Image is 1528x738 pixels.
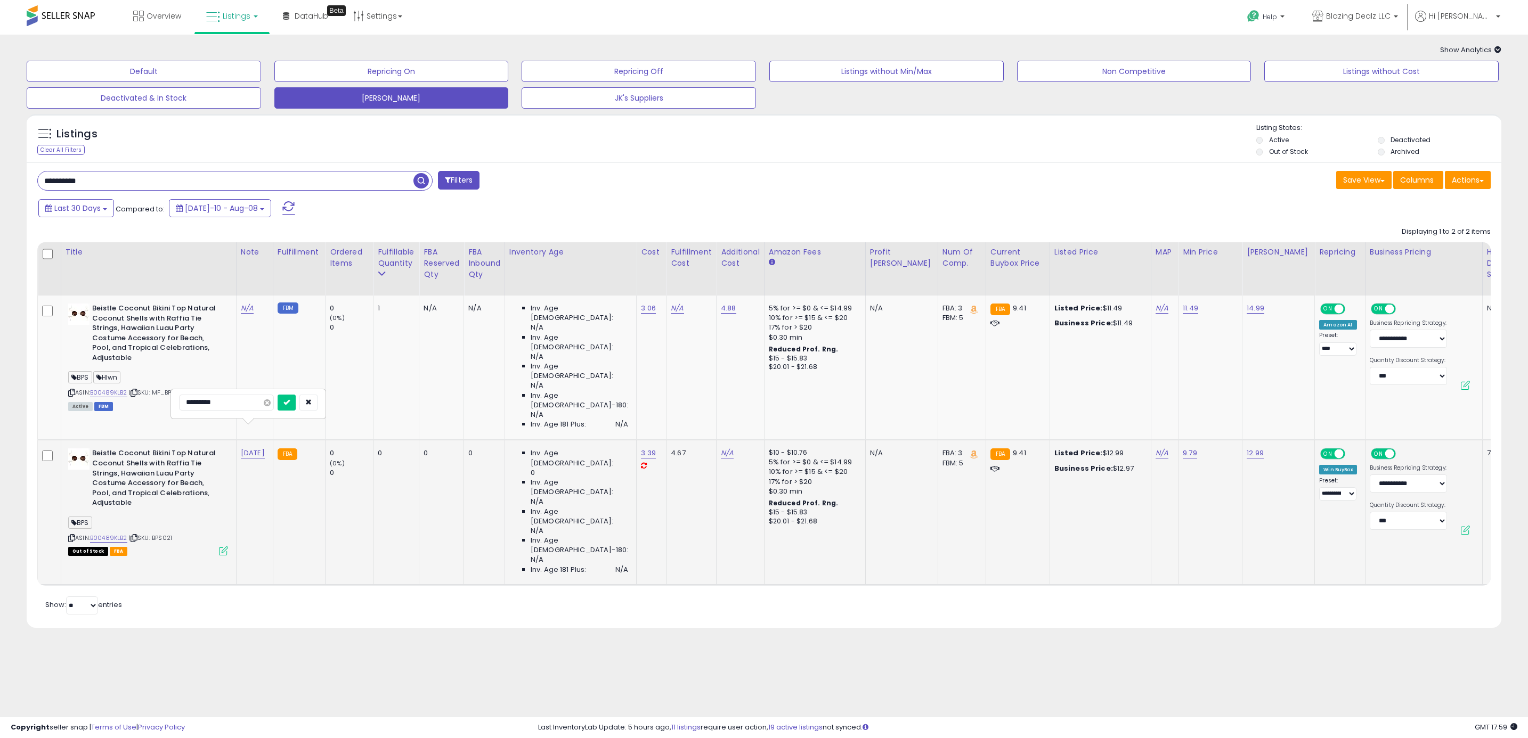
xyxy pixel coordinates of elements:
label: Active [1269,135,1289,144]
div: [PERSON_NAME] [1247,247,1310,258]
span: Inv. Age [DEMOGRAPHIC_DATA]-180: [531,391,628,410]
div: FBA Reserved Qty [424,247,459,280]
button: Deactivated & In Stock [27,87,261,109]
a: Help [1239,2,1295,35]
a: N/A [721,448,734,458]
div: Cost [641,247,662,258]
div: 75.70 [1487,448,1522,458]
label: Business Repricing Strategy: [1370,464,1447,472]
span: Blazing Dealz LLC [1326,11,1391,21]
label: Quantity Discount Strategy: [1370,357,1447,364]
span: OFF [1344,305,1361,314]
span: All listings that are currently out of stock and unavailable for purchase on Amazon [68,547,108,556]
span: N/A [531,352,543,362]
div: 17% for > $20 [769,477,857,487]
a: 4.88 [721,303,736,314]
div: Preset: [1319,477,1357,501]
a: Hi [PERSON_NAME] [1415,11,1500,35]
a: 14.99 [1247,303,1264,314]
div: Ordered Items [330,247,369,269]
button: Columns [1393,171,1443,189]
button: Repricing Off [522,61,756,82]
a: N/A [1156,448,1168,458]
span: OFF [1394,305,1411,314]
div: 5% for >= $0 & <= $14.99 [769,304,857,313]
div: 17% for > $20 [769,323,857,332]
div: N/A [870,304,930,313]
a: N/A [241,303,254,314]
div: Title [66,247,232,258]
div: 0 [330,468,373,478]
div: Historical Days Of Supply [1487,247,1526,280]
span: Listings [223,11,250,21]
span: ON [1372,449,1385,458]
span: DataHub [295,11,328,21]
button: [PERSON_NAME] [274,87,509,109]
small: FBA [278,448,297,460]
div: Repricing [1319,247,1361,258]
button: [DATE]-10 - Aug-08 [169,199,271,217]
div: $10 - $10.76 [769,448,857,457]
span: N/A [531,410,543,420]
span: | SKU: MF_BPS021 [129,388,185,397]
div: Listed Price [1054,247,1147,258]
div: $15 - $15.83 [769,354,857,363]
span: [DATE]-10 - Aug-08 [185,203,258,214]
small: Amazon Fees. [769,258,775,267]
div: 0 [330,323,373,332]
button: JK's Suppliers [522,87,756,109]
span: All listings currently available for purchase on Amazon [68,402,93,411]
div: $12.97 [1054,464,1143,473]
div: N/A [870,448,930,458]
button: Repricing On [274,61,509,82]
span: N/A [531,497,543,506]
small: FBM [278,302,298,314]
label: Out of Stock [1269,147,1308,156]
span: Show Analytics [1440,45,1501,55]
div: $0.30 min [769,333,857,342]
div: Business Pricing [1370,247,1478,258]
div: Additional Cost [721,247,760,269]
small: FBA [990,304,1010,315]
span: FBA [110,547,128,556]
div: Amazon Fees [769,247,861,258]
img: 31UWkxdDfGL._SL40_.jpg [68,448,90,470]
div: 0 [330,304,373,313]
div: FBA: 3 [942,304,978,313]
a: 3.06 [641,303,656,314]
button: Last 30 Days [38,199,114,217]
div: MAP [1156,247,1174,258]
b: Business Price: [1054,318,1113,328]
div: $0.30 min [769,487,857,496]
a: B00489KLB2 [90,388,127,397]
div: 0 [378,448,411,458]
div: 1 [378,304,411,313]
span: Last 30 Days [54,203,101,214]
div: 5% for >= $0 & <= $14.99 [769,457,857,467]
b: Listed Price: [1054,448,1103,458]
span: 0 [531,468,535,478]
a: [DATE] [241,448,265,458]
button: Listings without Min/Max [769,61,1004,82]
span: 9.41 [1013,303,1026,313]
div: Inventory Age [509,247,632,258]
span: | SKU: BPS021 [129,534,172,542]
div: $15 - $15.83 [769,508,857,517]
div: $11.49 [1054,304,1143,313]
div: Fulfillment [278,247,321,258]
span: Inv. Age 181 Plus: [531,565,587,575]
span: Inv. Age [DEMOGRAPHIC_DATA]: [531,507,628,526]
a: N/A [671,303,684,314]
button: Save View [1336,171,1392,189]
div: N/A [424,304,456,313]
div: Tooltip anchor [327,5,346,16]
span: N/A [615,565,628,575]
div: Preset: [1319,332,1357,355]
button: Listings without Cost [1264,61,1499,82]
div: Win BuyBox [1319,465,1357,474]
a: 11.49 [1183,303,1198,314]
a: 9.79 [1183,448,1197,458]
button: Actions [1445,171,1491,189]
i: Click to copy [68,390,75,396]
span: N/A [531,555,543,564]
